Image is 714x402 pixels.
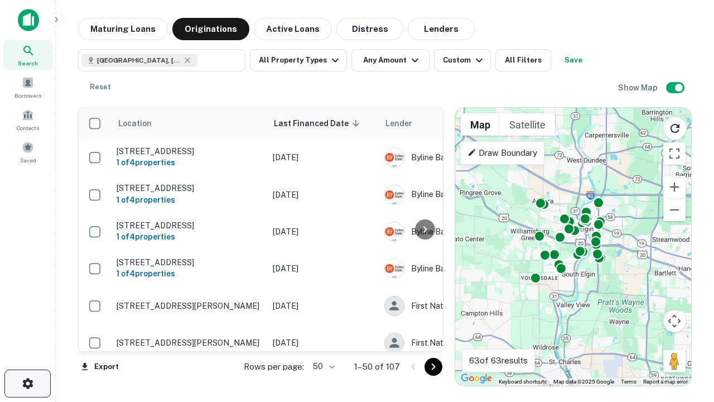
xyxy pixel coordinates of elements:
[250,49,347,71] button: All Property Types
[385,222,404,241] img: picture
[643,379,688,385] a: Report a map error
[273,262,373,275] p: [DATE]
[117,231,262,243] h6: 1 of 4 properties
[273,189,373,201] p: [DATE]
[384,185,552,205] div: Byline Bank
[254,18,332,40] button: Active Loans
[385,117,412,130] span: Lender
[117,183,262,193] p: [STREET_ADDRESS]
[621,379,636,385] a: Terms (opens in new tab)
[384,333,552,353] div: First Nations Bank
[3,104,52,135] a: Contacts
[351,49,430,71] button: Any Amount
[408,18,475,40] button: Lenders
[3,72,52,102] a: Borrowers
[385,185,404,204] img: picture
[658,277,714,331] iframe: Chat Widget
[500,113,555,136] button: Show satellite imagery
[117,156,262,169] h6: 1 of 4 properties
[495,49,551,71] button: All Filters
[384,147,552,167] div: Byline Bank
[17,123,39,132] span: Contacts
[274,117,363,130] span: Last Financed Date
[117,338,262,348] p: [STREET_ADDRESS][PERSON_NAME]
[117,194,262,206] h6: 1 of 4 properties
[469,354,528,367] p: 63 of 63 results
[663,117,687,140] button: Reload search area
[458,371,495,386] img: Google
[267,108,379,139] th: Last Financed Date
[663,199,686,221] button: Zoom out
[385,148,404,167] img: picture
[354,360,400,374] p: 1–50 of 107
[308,358,336,375] div: 50
[18,59,38,68] span: Search
[172,18,249,40] button: Originations
[385,259,404,278] img: picture
[83,76,118,98] button: Reset
[663,142,686,165] button: Toggle fullscreen view
[458,371,495,386] a: Open this area in Google Maps (opens a new window)
[461,113,500,136] button: Show street map
[553,379,614,385] span: Map data ©2025 Google
[244,360,304,374] p: Rows per page:
[384,296,552,316] div: First Nations Bank
[499,378,547,386] button: Keyboard shortcuts
[273,226,373,238] p: [DATE]
[111,108,267,139] th: Location
[273,300,373,312] p: [DATE]
[117,221,262,231] p: [STREET_ADDRESS]
[455,108,691,386] div: 0 0
[384,222,552,242] div: Byline Bank
[273,337,373,349] p: [DATE]
[3,137,52,167] a: Saved
[15,91,41,100] span: Borrowers
[467,146,537,160] p: Draw Boundary
[434,49,491,71] button: Custom
[117,146,262,156] p: [STREET_ADDRESS]
[118,117,166,130] span: Location
[443,54,486,67] div: Custom
[78,18,168,40] button: Maturing Loans
[336,18,403,40] button: Distress
[117,301,262,311] p: [STREET_ADDRESS][PERSON_NAME]
[424,358,442,376] button: Go to next page
[379,108,557,139] th: Lender
[273,151,373,164] p: [DATE]
[78,358,122,375] button: Export
[117,257,262,267] p: [STREET_ADDRESS]
[18,9,39,31] img: capitalize-icon.png
[3,40,52,70] a: Search
[618,82,659,94] h6: Show Map
[663,350,686,372] button: Drag Pegman onto the map to open Street View
[117,267,262,280] h6: 1 of 4 properties
[556,49,591,71] button: Save your search to get updates of matches that match your search criteria.
[97,55,181,65] span: [GEOGRAPHIC_DATA], [GEOGRAPHIC_DATA]
[663,176,686,198] button: Zoom in
[384,259,552,279] div: Byline Bank
[20,156,36,165] span: Saved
